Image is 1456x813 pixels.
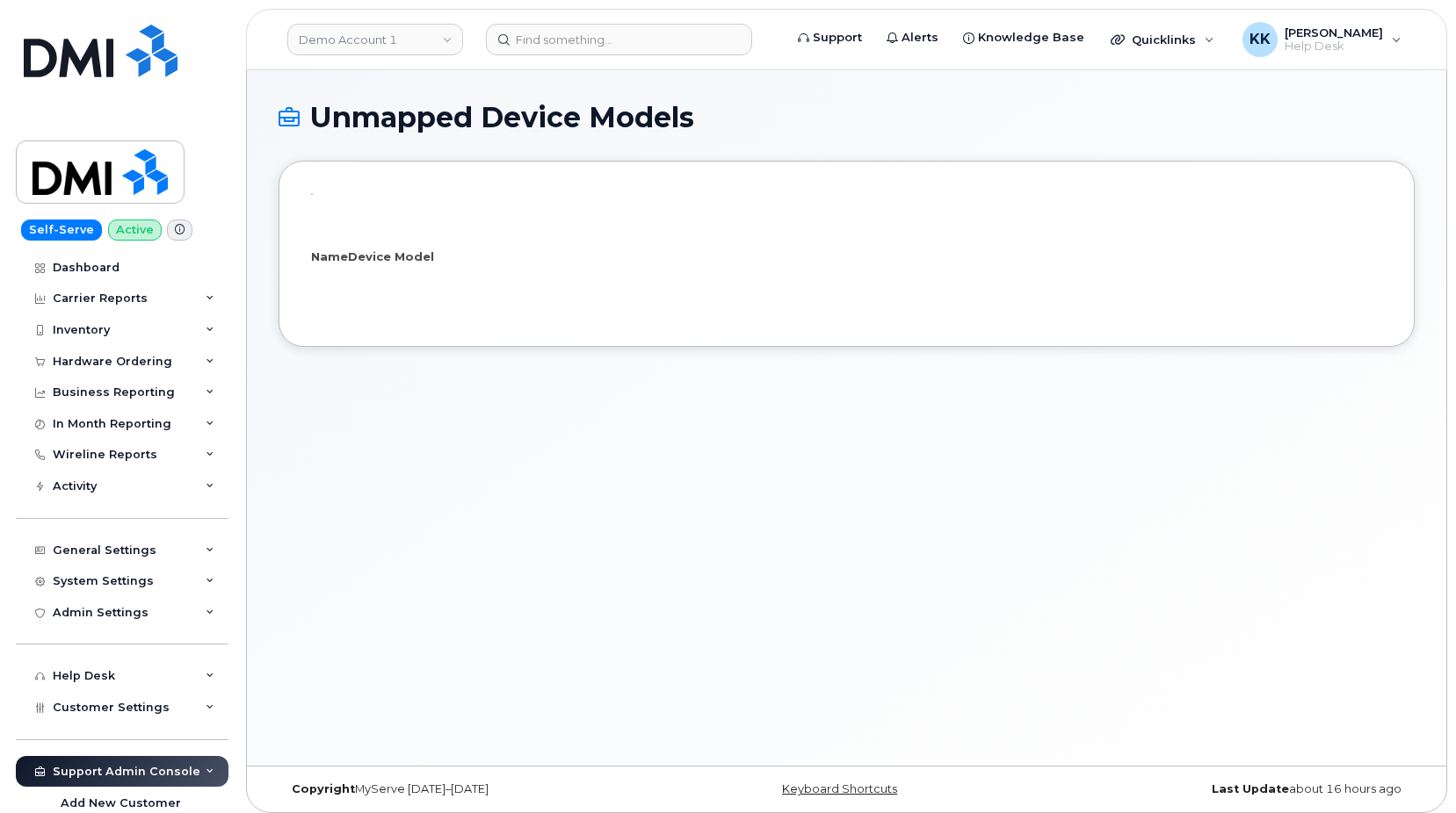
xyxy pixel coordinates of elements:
[279,102,1415,133] h1: Unmapped Device Models
[1036,782,1415,796] div: about 16 hours ago
[782,782,897,795] a: Keyboard Shortcuts
[348,248,434,265] th: Device Model
[311,248,348,265] th: Name
[292,782,355,795] strong: Copyright
[279,782,657,796] div: MyServe [DATE]–[DATE]
[1212,782,1289,795] strong: Last Update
